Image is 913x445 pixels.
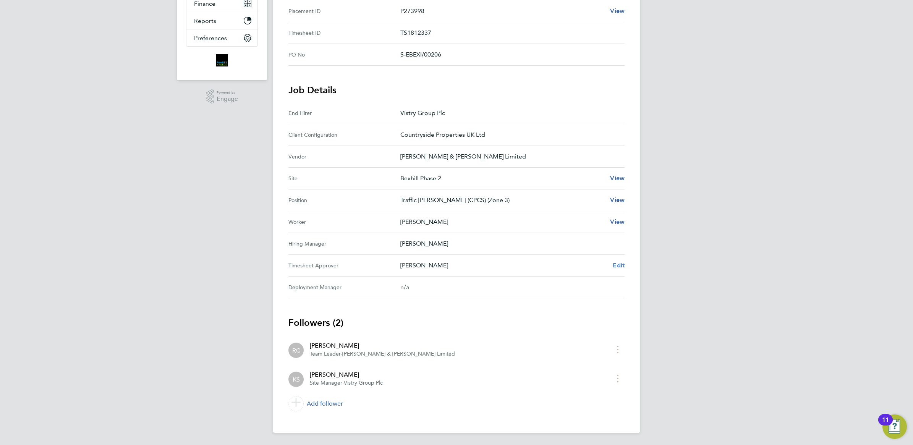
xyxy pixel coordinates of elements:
[186,54,258,66] a: Go to home page
[400,108,618,118] p: Vistry Group Plc
[342,351,455,357] span: [PERSON_NAME] & [PERSON_NAME] Limited
[400,28,618,37] p: TS1812337
[611,343,625,355] button: timesheet menu
[217,96,238,102] span: Engage
[186,12,257,29] button: Reports
[610,196,625,205] a: View
[882,414,907,439] button: Open Resource Center, 11 new notifications
[310,351,341,357] span: Team Leader
[613,261,625,270] a: Edit
[400,239,618,248] p: [PERSON_NAME]
[400,196,604,205] p: Traffic [PERSON_NAME] (CPCS) (Zone 3)
[288,84,625,96] h3: Job Details
[292,346,300,354] span: RC
[400,261,607,270] p: [PERSON_NAME]
[400,283,612,292] div: n/a
[610,217,625,227] a: View
[610,7,625,15] span: View
[288,152,400,161] div: Vendor
[186,29,257,46] button: Preferences
[610,6,625,16] a: View
[342,380,344,386] span: ·
[216,54,228,66] img: bromak-logo-retina.png
[288,50,400,59] div: PO No
[310,380,342,386] span: Site Manager
[288,283,400,292] div: Deployment Manager
[400,130,618,139] p: Countryside Properties UK Ltd
[400,152,618,161] p: [PERSON_NAME] & [PERSON_NAME] Limited
[400,6,604,16] p: P273998
[400,50,618,59] p: S-EBEXI/00206
[310,370,383,379] div: [PERSON_NAME]
[217,89,238,96] span: Powered by
[288,196,400,205] div: Position
[288,261,400,270] div: Timesheet Approver
[288,6,400,16] div: Placement ID
[611,372,625,384] button: timesheet menu
[610,175,625,182] span: View
[288,317,625,329] h3: Followers (2)
[341,351,342,357] span: ·
[613,262,625,269] span: Edit
[194,34,227,42] span: Preferences
[288,217,400,227] div: Worker
[288,28,400,37] div: Timesheet ID
[288,108,400,118] div: End Hirer
[288,393,625,414] a: Add follower
[288,343,304,358] div: Robyn Clarke
[288,239,400,248] div: Hiring Manager
[344,380,383,386] span: Vistry Group Plc
[288,130,400,139] div: Client Configuration
[882,420,889,430] div: 11
[288,372,304,387] div: Kevin Shannon
[400,174,604,183] p: Bexhill Phase 2
[194,17,216,24] span: Reports
[310,341,455,350] div: [PERSON_NAME]
[206,89,238,104] a: Powered byEngage
[288,174,400,183] div: Site
[293,375,300,384] span: KS
[610,196,625,204] span: View
[400,217,604,227] p: [PERSON_NAME]
[610,218,625,225] span: View
[610,174,625,183] a: View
